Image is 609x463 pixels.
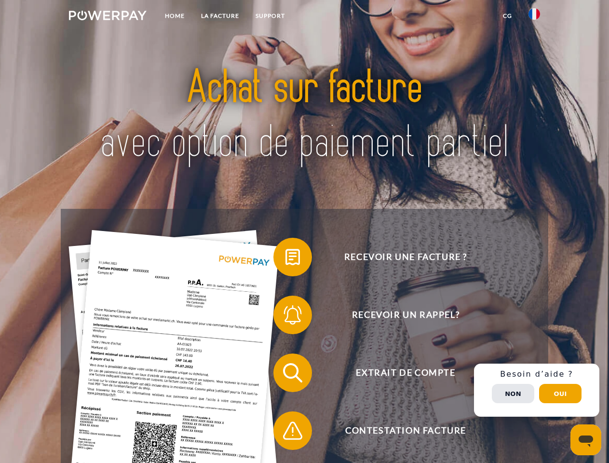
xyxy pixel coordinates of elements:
div: Schnellhilfe [474,364,599,417]
a: LA FACTURE [193,7,247,25]
button: Oui [539,384,582,403]
span: Recevoir un rappel? [287,296,524,334]
img: qb_bell.svg [281,303,305,327]
a: CG [495,7,520,25]
span: Contestation Facture [287,411,524,450]
img: qb_search.svg [281,361,305,385]
img: qb_warning.svg [281,419,305,443]
img: qb_bill.svg [281,245,305,269]
span: Extrait de compte [287,354,524,392]
button: Contestation Facture [273,411,524,450]
h3: Besoin d’aide ? [480,369,594,379]
button: Non [492,384,534,403]
button: Extrait de compte [273,354,524,392]
img: logo-powerpay-white.svg [69,11,147,20]
iframe: Bouton de lancement de la fenêtre de messagerie [570,424,601,455]
img: fr [528,8,540,20]
a: Home [157,7,193,25]
span: Recevoir une facture ? [287,238,524,276]
a: Support [247,7,293,25]
img: title-powerpay_fr.svg [92,46,517,185]
button: Recevoir une facture ? [273,238,524,276]
button: Recevoir un rappel? [273,296,524,334]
